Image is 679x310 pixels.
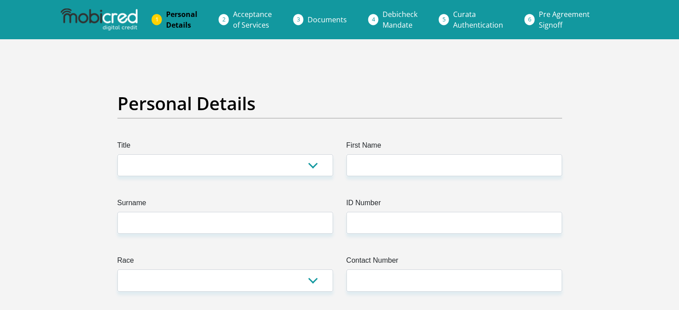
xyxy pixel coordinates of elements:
[300,11,354,29] a: Documents
[166,9,197,30] span: Personal Details
[375,5,425,34] a: DebicheckMandate
[383,9,417,30] span: Debicheck Mandate
[61,8,137,31] img: mobicred logo
[159,5,204,34] a: PersonalDetails
[346,212,562,234] input: ID Number
[117,212,333,234] input: Surname
[346,269,562,291] input: Contact Number
[346,140,562,154] label: First Name
[346,198,562,212] label: ID Number
[346,154,562,176] input: First Name
[117,198,333,212] label: Surname
[308,15,347,25] span: Documents
[346,255,562,269] label: Contact Number
[453,9,503,30] span: Curata Authentication
[117,255,333,269] label: Race
[117,93,562,114] h2: Personal Details
[539,9,590,30] span: Pre Agreement Signoff
[532,5,597,34] a: Pre AgreementSignoff
[117,140,333,154] label: Title
[226,5,279,34] a: Acceptanceof Services
[446,5,510,34] a: CurataAuthentication
[233,9,272,30] span: Acceptance of Services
